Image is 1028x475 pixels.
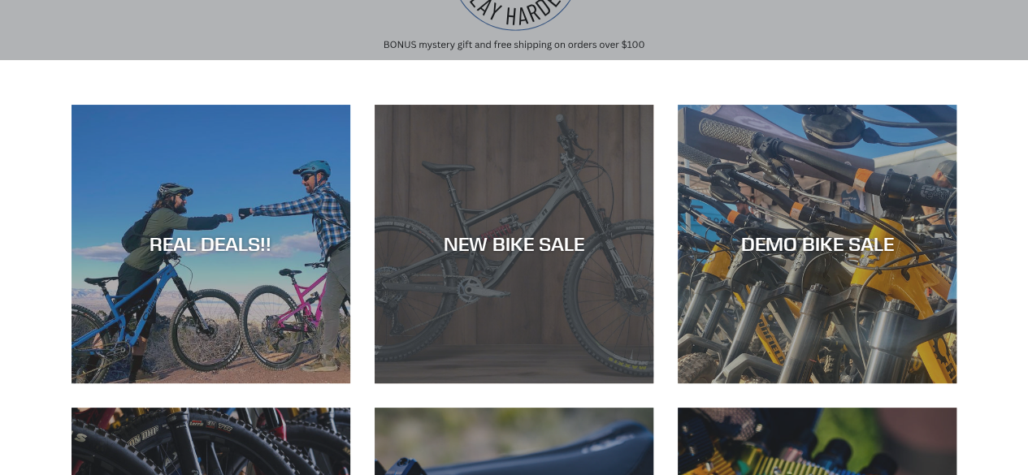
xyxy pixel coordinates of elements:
div: DEMO BIKE SALE [678,232,956,256]
div: NEW BIKE SALE [375,232,653,256]
a: REAL DEALS!! [72,105,350,383]
div: REAL DEALS!! [72,232,350,256]
a: DEMO BIKE SALE [678,105,956,383]
a: NEW BIKE SALE [375,105,653,383]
